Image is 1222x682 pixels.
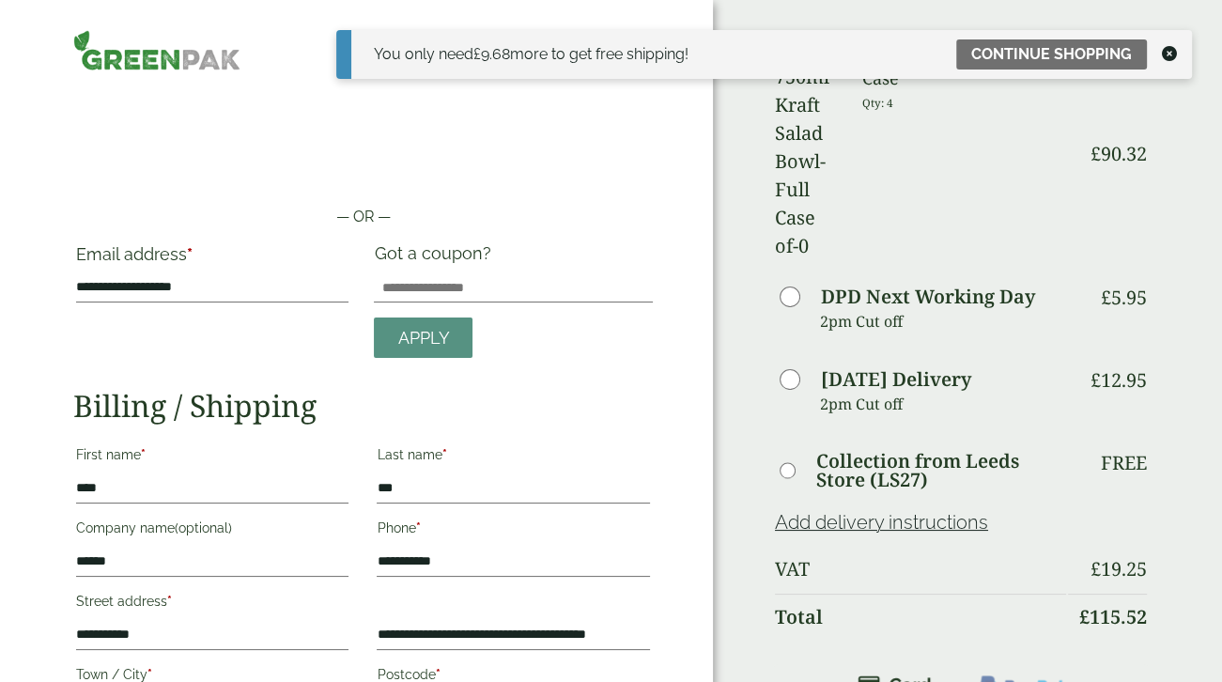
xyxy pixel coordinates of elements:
[1091,141,1101,166] span: £
[374,243,498,272] label: Got a coupon?
[816,452,1066,489] label: Collection from Leeds Store (LS27)
[1091,141,1147,166] bdi: 90.32
[821,370,971,389] label: [DATE] Delivery
[374,318,472,358] a: Apply
[1091,367,1101,393] span: £
[1091,367,1147,393] bdi: 12.95
[861,96,892,110] small: Qty: 4
[73,388,653,424] h2: Billing / Shipping
[820,307,1066,335] p: 2pm Cut off
[377,442,649,473] label: Last name
[775,594,1066,640] th: Total
[775,48,840,260] img: 750ml Kraft Salad Bowl-Full Case of-0
[175,520,232,535] span: (optional)
[147,667,152,682] abbr: required
[820,390,1066,418] p: 2pm Cut off
[473,45,481,63] span: £
[1101,285,1147,310] bdi: 5.95
[397,328,449,349] span: Apply
[374,43,688,66] div: You only need more to get free shipping!
[76,246,348,272] label: Email address
[956,39,1147,70] a: Continue shopping
[775,511,988,534] a: Add delivery instructions
[1101,285,1111,310] span: £
[73,30,240,70] img: GreenPak Supplies
[441,447,446,462] abbr: required
[775,547,1066,592] th: VAT
[187,244,193,264] abbr: required
[141,447,146,462] abbr: required
[1091,556,1147,581] bdi: 19.25
[76,442,348,473] label: First name
[76,515,348,547] label: Company name
[1079,604,1090,629] span: £
[473,45,510,63] span: 9.68
[821,287,1035,306] label: DPD Next Working Day
[167,594,172,609] abbr: required
[377,515,649,547] label: Phone
[415,520,420,535] abbr: required
[1079,604,1147,629] bdi: 115.52
[73,146,653,183] iframe: Secure payment button frame
[1101,452,1147,474] p: Free
[1091,556,1101,581] span: £
[73,206,653,228] p: — OR —
[435,667,440,682] abbr: required
[76,588,348,620] label: Street address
